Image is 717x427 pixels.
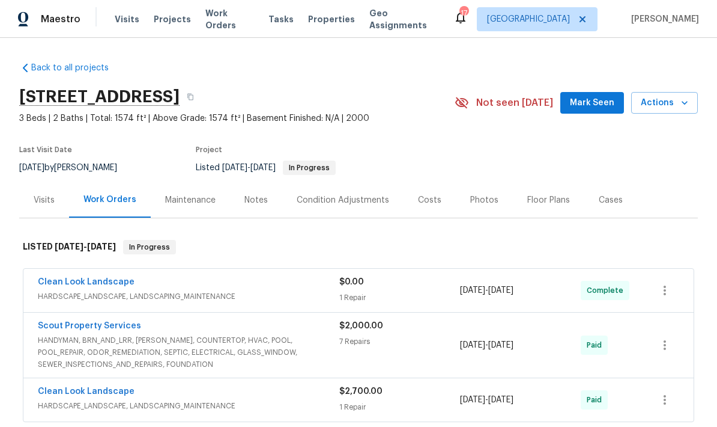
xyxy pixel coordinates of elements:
span: Visits [115,13,139,25]
span: HARDSCAPE_LANDSCAPE, LANDSCAPING_MAINTENANCE [38,400,339,412]
div: Cases [599,194,623,206]
span: [DATE] [488,286,513,295]
div: Notes [244,194,268,206]
span: Listed [196,164,336,172]
span: [DATE] [460,286,485,295]
span: Mark Seen [570,96,614,111]
a: Clean Look Landscape [38,278,135,286]
span: HANDYMAN, BRN_AND_LRR, [PERSON_NAME], COUNTERTOP, HVAC, POOL, POOL_REPAIR, ODOR_REMEDIATION, SEPT... [38,334,339,370]
div: LISTED [DATE]-[DATE]In Progress [19,228,698,266]
div: Condition Adjustments [297,194,389,206]
span: Not seen [DATE] [476,97,553,109]
span: Project [196,146,222,153]
div: 1 Repair [339,401,460,413]
span: - [460,284,513,296]
span: [DATE] [460,341,485,349]
span: - [460,394,513,406]
a: Scout Property Services [38,322,141,330]
span: - [460,339,513,351]
div: by [PERSON_NAME] [19,161,132,175]
span: [DATE] [87,242,116,251]
span: - [222,164,276,172]
span: Actions [641,96,688,111]
div: 7 Repairs [339,336,460,348]
span: Paid [587,394,607,406]
div: 1 Repair [339,292,460,304]
div: Photos [470,194,498,206]
span: In Progress [124,241,175,253]
span: [DATE] [222,164,247,172]
span: [DATE] [19,164,44,172]
span: $2,700.00 [339,387,383,396]
a: Back to all projects [19,62,135,74]
span: Complete [587,284,628,296]
span: [GEOGRAPHIC_DATA] [487,13,570,25]
span: Maestro [41,13,80,25]
div: Costs [418,194,441,206]
a: Clean Look Landscape [38,387,135,396]
span: $0.00 [339,278,364,286]
div: Visits [34,194,55,206]
span: $2,000.00 [339,322,383,330]
span: Tasks [268,15,294,23]
button: Actions [631,92,698,114]
span: Projects [154,13,191,25]
div: 17 [459,7,468,19]
div: Floor Plans [527,194,570,206]
span: [DATE] [250,164,276,172]
div: Work Orders [83,194,136,206]
span: [DATE] [488,396,513,404]
span: Last Visit Date [19,146,72,153]
span: [DATE] [460,396,485,404]
h6: LISTED [23,240,116,254]
button: Copy Address [180,86,201,108]
button: Mark Seen [560,92,624,114]
span: 3 Beds | 2 Baths | Total: 1574 ft² | Above Grade: 1574 ft² | Basement Finished: N/A | 2000 [19,112,455,124]
span: Work Orders [205,7,254,31]
div: Maintenance [165,194,216,206]
span: - [55,242,116,251]
span: [DATE] [55,242,83,251]
span: Geo Assignments [369,7,439,31]
span: Properties [308,13,355,25]
span: [PERSON_NAME] [626,13,699,25]
span: HARDSCAPE_LANDSCAPE, LANDSCAPING_MAINTENANCE [38,290,339,303]
span: [DATE] [488,341,513,349]
span: Paid [587,339,607,351]
span: In Progress [284,164,334,171]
